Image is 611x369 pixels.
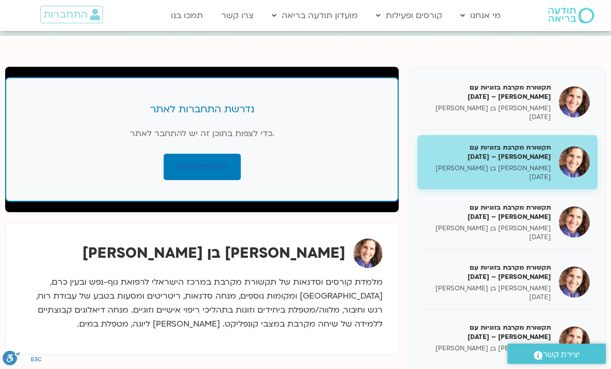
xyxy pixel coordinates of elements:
h5: תקשורת מקרבת בזוגיות עם [PERSON_NAME] – [DATE] [425,143,551,161]
p: [PERSON_NAME] בן [PERSON_NAME] [425,104,551,113]
p: [DATE] [425,293,551,302]
p: [PERSON_NAME] בן [PERSON_NAME] [425,224,551,233]
img: תקשורת מקרבת בזוגיות עם שאנייה – 03/06/25 [559,206,590,238]
p: [DATE] [425,353,551,362]
h3: נדרשת התחברות לאתר [27,103,377,116]
img: תקשורת מקרבת בזוגיות עם שאנייה – 10/06/25 [559,267,590,298]
img: תקשורת מקרבת בזוגיות עם שאנייה – 17/06/25 [559,327,590,358]
p: [PERSON_NAME] בן [PERSON_NAME] [425,284,551,293]
p: מלמדת קורסים וסדנאות של תקשורת מקרבת במרכז הישראלי לרפואת גוף-נפש ובעין כרם, [GEOGRAPHIC_DATA] ומ... [21,275,383,331]
img: תקשורת מקרבת בזוגיות עם שאנייה – 27/05/25 [559,146,590,178]
a: התחבר לאתר [164,154,241,180]
span: התחברות [43,9,88,20]
h5: תקשורת מקרבת בזוגיות עם [PERSON_NAME] – [DATE] [425,203,551,222]
a: צרו קשר [216,6,259,25]
p: [DATE] [425,233,551,242]
p: [DATE] [425,113,551,122]
h5: תקשורת מקרבת בזוגיות עם [PERSON_NAME] – [DATE] [425,263,551,282]
span: יצירת קשר [543,348,580,362]
h5: תקשורת מקרבת בזוגיות עם [PERSON_NAME] – [DATE] [425,323,551,342]
p: כדי לצפות בתוכן זה יש להתחבר לאתר. [27,127,377,141]
a: תמכו בנו [166,6,208,25]
h5: תקשורת מקרבת בזוגיות עם [PERSON_NAME] – [DATE] [425,83,551,101]
a: מי אנחנו [455,6,506,25]
img: תודעה בריאה [548,8,594,23]
a: מועדון תודעה בריאה [267,6,363,25]
a: קורסים ופעילות [371,6,447,25]
p: [PERSON_NAME] בן [PERSON_NAME] [425,344,551,353]
img: תקשורת מקרבת בזוגיות עם שאנייה – 20/05/25 [559,86,590,117]
p: [DATE] [425,173,551,182]
a: יצירת קשר [507,344,606,364]
img: שאנייה כהן בן חיים [353,239,383,268]
p: [PERSON_NAME] בן [PERSON_NAME] [425,164,551,173]
a: התחברות [40,6,103,23]
strong: [PERSON_NAME] בן [PERSON_NAME] [82,243,345,263]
